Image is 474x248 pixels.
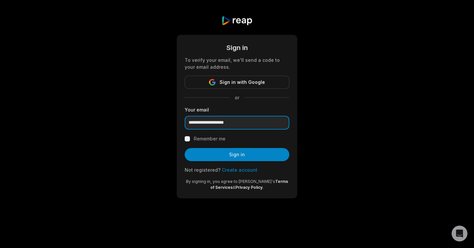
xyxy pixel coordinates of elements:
[186,179,275,184] span: By signing in, you agree to [PERSON_NAME]'s
[185,167,221,173] span: Not registered?
[235,185,263,190] a: Privacy Policy
[263,185,264,190] span: .
[221,16,252,26] img: reap
[194,135,225,143] label: Remember me
[185,76,289,89] button: Sign in with Google
[220,78,265,86] span: Sign in with Google
[452,226,467,241] div: Open Intercom Messenger
[185,148,289,161] button: Sign in
[210,179,288,190] a: Terms of Services
[185,57,289,70] div: To verify your email, we'll send a code to your email address.
[233,185,235,190] span: &
[229,94,245,101] span: or
[222,167,257,173] a: Create account
[185,43,289,53] div: Sign in
[185,106,289,113] label: Your email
